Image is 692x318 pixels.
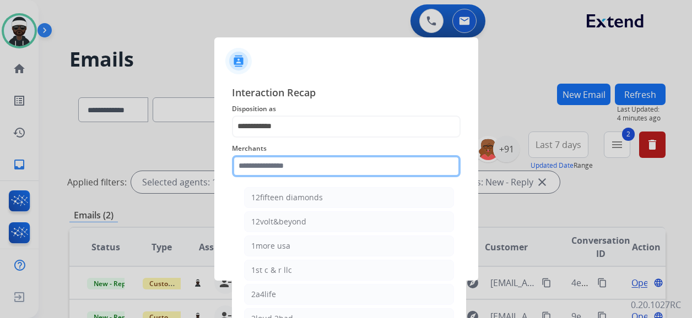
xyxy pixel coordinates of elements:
[232,102,461,116] span: Disposition as
[251,216,306,227] div: 12volt&beyond
[251,289,276,300] div: 2a4life
[251,192,323,203] div: 12fifteen diamonds
[631,298,681,311] p: 0.20.1027RC
[232,142,461,155] span: Merchants
[232,85,461,102] span: Interaction Recap
[251,265,292,276] div: 1st c & r llc
[225,48,252,74] img: contactIcon
[251,240,290,251] div: 1more usa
